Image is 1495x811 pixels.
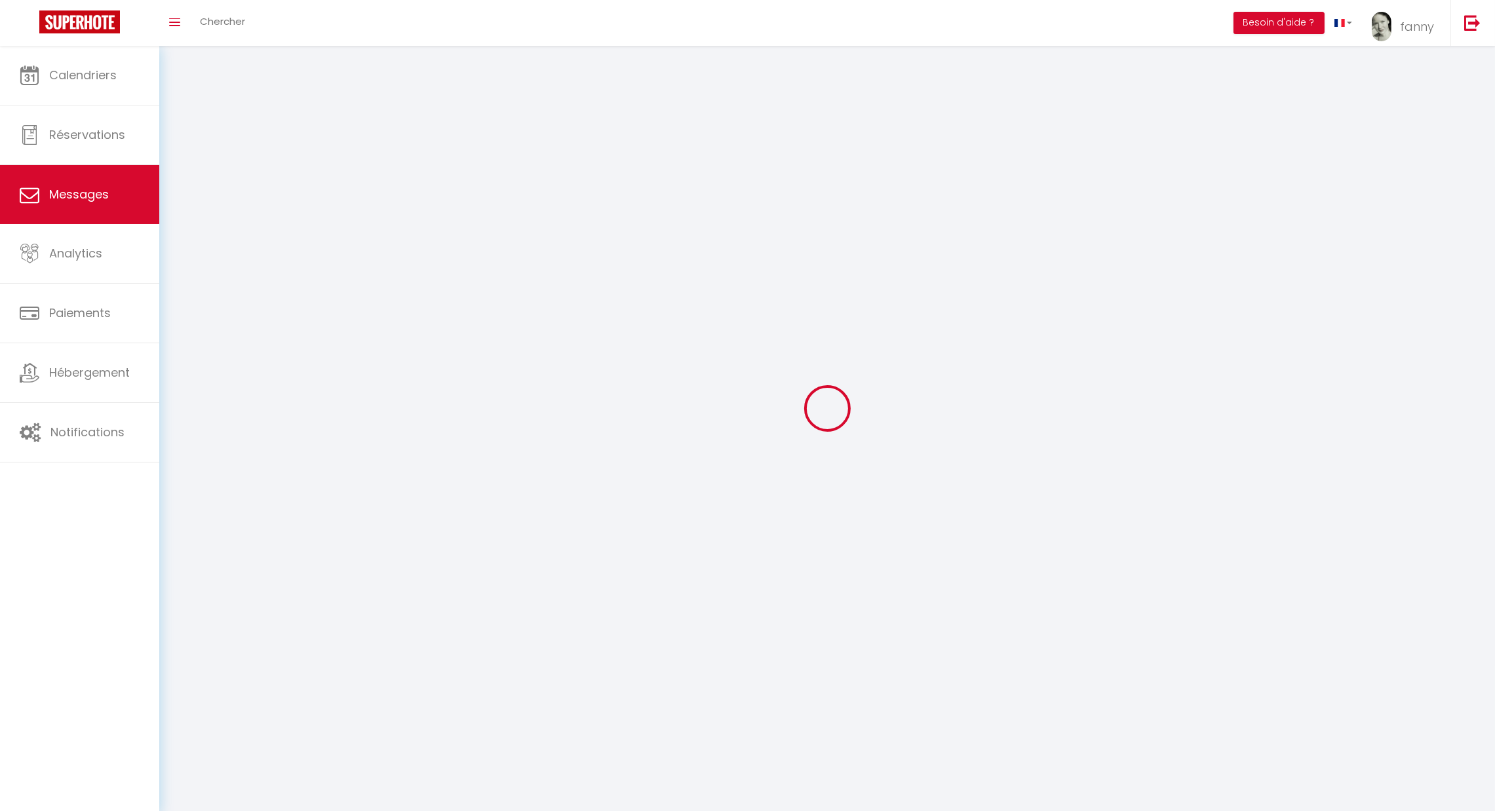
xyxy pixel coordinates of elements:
button: Besoin d'aide ? [1233,12,1325,34]
span: Calendriers [49,67,117,83]
span: Messages [49,186,109,202]
span: Chercher [200,14,245,28]
span: Notifications [50,424,125,440]
span: Analytics [49,245,102,261]
span: Hébergement [49,364,130,381]
span: Paiements [49,305,111,321]
span: fanny [1400,18,1434,35]
img: Super Booking [39,10,120,33]
button: Ouvrir le widget de chat LiveChat [10,5,50,45]
img: ... [1372,12,1391,41]
img: logout [1464,14,1481,31]
span: Réservations [49,126,125,143]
